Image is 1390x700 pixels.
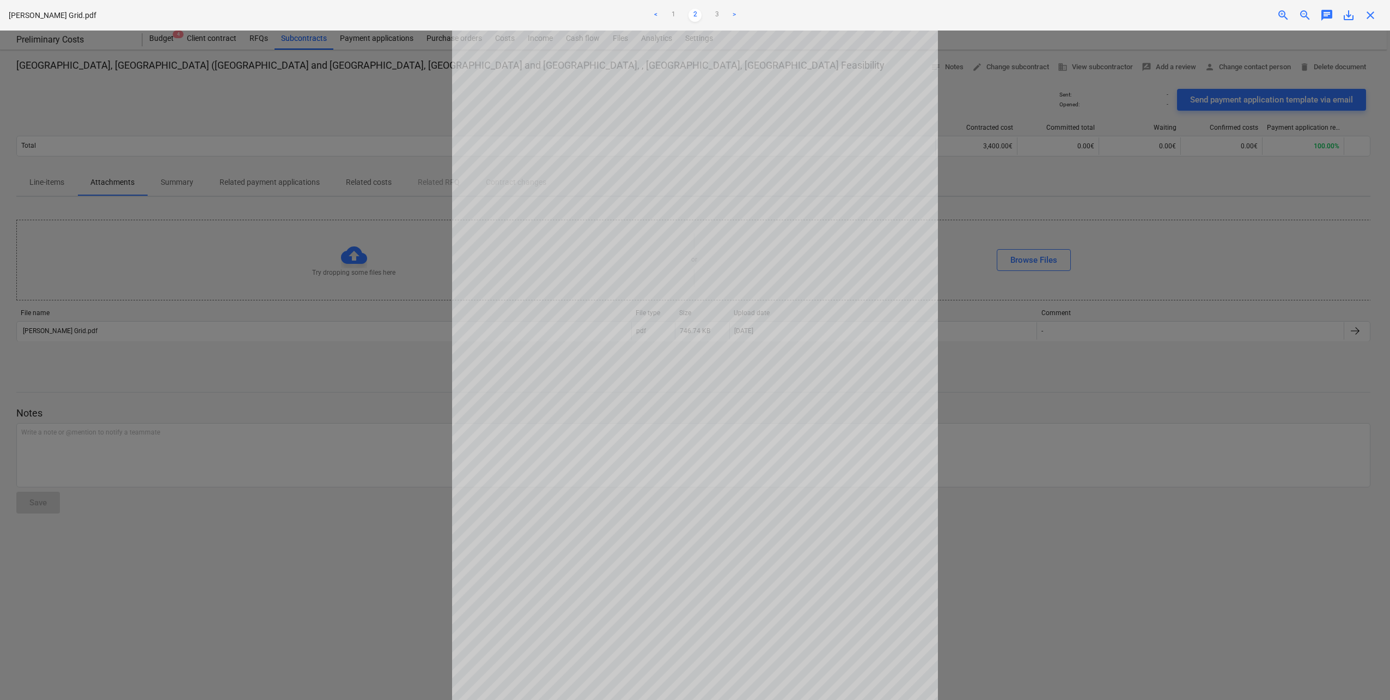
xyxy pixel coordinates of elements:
[1336,648,1390,700] iframe: Chat Widget
[649,9,662,22] a: Previous page
[667,9,680,22] a: Page 1
[688,9,702,22] a: Page 2 is your current page
[9,10,96,21] p: [PERSON_NAME] Grid.pdf
[710,9,723,22] a: Page 3
[728,9,741,22] a: Next page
